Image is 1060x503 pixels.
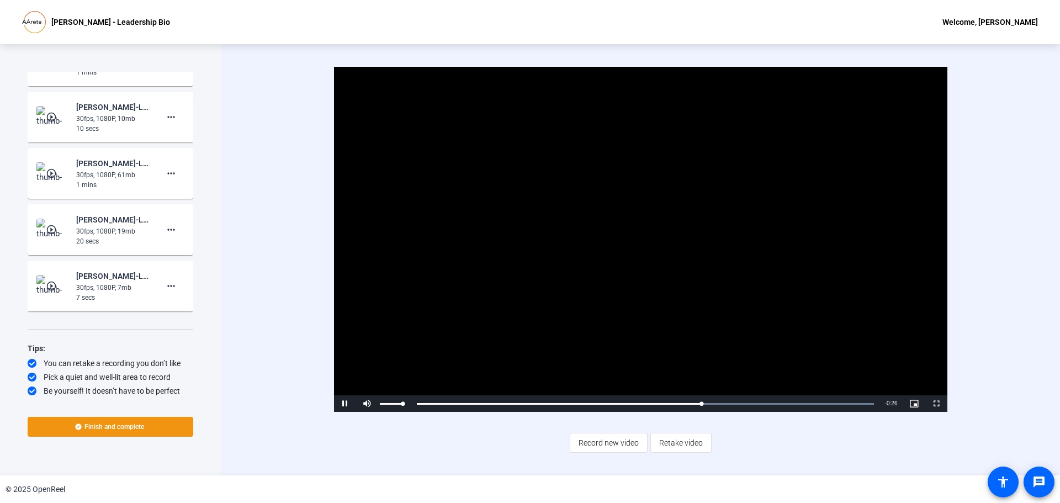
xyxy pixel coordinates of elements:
[942,15,1038,29] div: Welcome, [PERSON_NAME]
[650,433,712,453] button: Retake video
[76,269,150,283] div: [PERSON_NAME]-Leadership Bio Videos - [PERSON_NAME] -Ph-[PERSON_NAME] - Leadership Bio-1757954641...
[417,403,874,405] div: Progress Bar
[334,395,356,412] button: Pause
[885,400,887,406] span: -
[36,275,69,297] img: thumb-nail
[659,432,703,453] span: Retake video
[76,67,150,77] div: 1 mins
[76,114,150,124] div: 30fps, 1080P, 10mb
[46,112,59,123] mat-icon: play_circle_outline
[84,422,144,431] span: Finish and complete
[6,484,65,495] div: © 2025 OpenReel
[165,279,178,293] mat-icon: more_horiz
[579,432,639,453] span: Record new video
[76,100,150,114] div: [PERSON_NAME]-Leadership Bio Videos - AArete Brand -Ph-[PERSON_NAME] - Leadership Bio-17579549217...
[925,395,947,412] button: Fullscreen
[51,15,170,29] p: [PERSON_NAME] - Leadership Bio
[46,280,59,292] mat-icon: play_circle_outline
[76,293,150,303] div: 7 secs
[165,110,178,124] mat-icon: more_horiz
[28,385,193,396] div: Be yourself! It doesn’t have to be perfect
[28,372,193,383] div: Pick a quiet and well-lit area to record
[76,170,150,180] div: 30fps, 1080P, 61mb
[46,168,59,179] mat-icon: play_circle_outline
[22,11,46,33] img: OpenReel logo
[76,226,150,236] div: 30fps, 1080P, 19mb
[76,124,150,134] div: 10 secs
[28,358,193,369] div: You can retake a recording you don’t like
[36,219,69,241] img: thumb-nail
[76,180,150,190] div: 1 mins
[903,395,925,412] button: Picture-in-Picture
[570,433,648,453] button: Record new video
[36,106,69,128] img: thumb-nail
[334,67,947,412] div: Video Player
[76,283,150,293] div: 30fps, 1080P, 7mb
[28,342,193,355] div: Tips:
[76,236,150,246] div: 20 secs
[36,162,69,184] img: thumb-nail
[887,400,897,406] span: 0:26
[76,157,150,170] div: [PERSON_NAME]-Leadership Bio Videos - AArete Brand -Ph-[PERSON_NAME] - Leadership Bio-17579547929...
[356,395,378,412] button: Mute
[28,417,193,437] button: Finish and complete
[997,475,1010,489] mat-icon: accessibility
[46,224,59,235] mat-icon: play_circle_outline
[1032,475,1046,489] mat-icon: message
[380,403,402,405] div: Volume Level
[76,213,150,226] div: [PERSON_NAME]-Leadership Bio Videos - AArete Brand -Ph-[PERSON_NAME] - Leadership Bio-17579546742...
[165,223,178,236] mat-icon: more_horiz
[165,167,178,180] mat-icon: more_horiz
